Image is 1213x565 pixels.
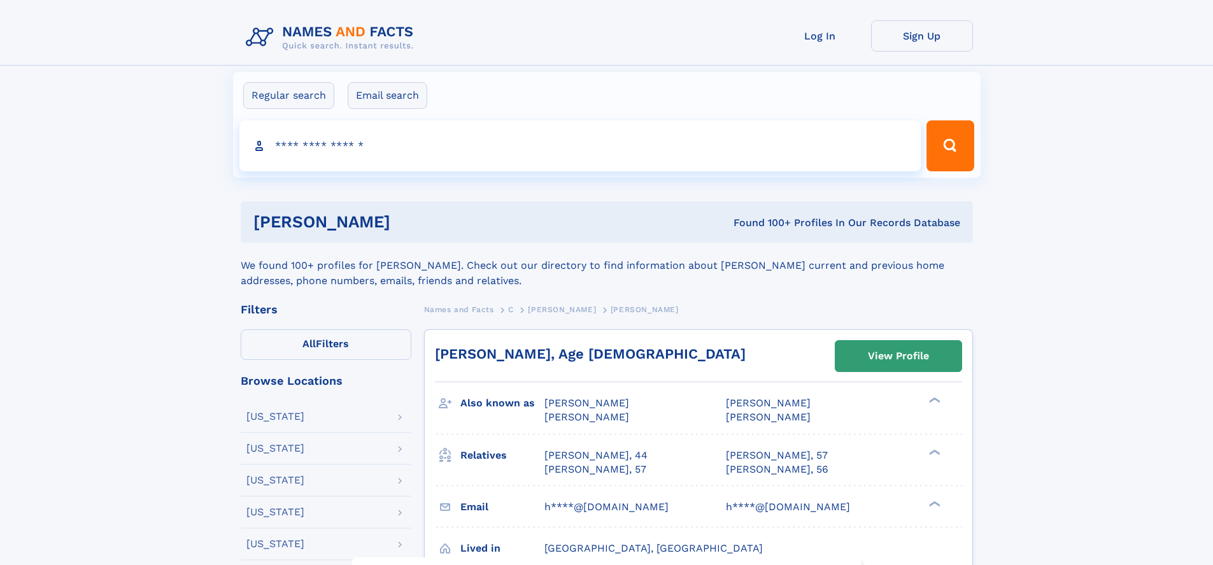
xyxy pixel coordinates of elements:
[769,20,871,52] a: Log In
[241,304,411,315] div: Filters
[246,539,304,549] div: [US_STATE]
[460,392,544,414] h3: Also known as
[435,346,746,362] a: [PERSON_NAME], Age [DEMOGRAPHIC_DATA]
[253,214,562,230] h1: [PERSON_NAME]
[544,448,648,462] a: [PERSON_NAME], 44
[246,475,304,485] div: [US_STATE]
[926,120,974,171] button: Search Button
[726,411,811,423] span: [PERSON_NAME]
[726,448,828,462] a: [PERSON_NAME], 57
[726,397,811,409] span: [PERSON_NAME]
[348,82,427,109] label: Email search
[241,375,411,387] div: Browse Locations
[508,305,514,314] span: C
[926,396,941,404] div: ❯
[302,338,316,350] span: All
[241,243,973,289] div: We found 100+ profiles for [PERSON_NAME]. Check out our directory to find information about [PERS...
[871,20,973,52] a: Sign Up
[835,341,961,371] a: View Profile
[508,301,514,317] a: C
[246,411,304,422] div: [US_STATE]
[243,82,334,109] label: Regular search
[246,443,304,454] div: [US_STATE]
[926,448,941,456] div: ❯
[528,305,596,314] span: [PERSON_NAME]
[241,329,411,360] label: Filters
[562,216,960,230] div: Found 100+ Profiles In Our Records Database
[611,305,679,314] span: [PERSON_NAME]
[544,542,763,554] span: [GEOGRAPHIC_DATA], [GEOGRAPHIC_DATA]
[460,445,544,466] h3: Relatives
[726,462,828,476] a: [PERSON_NAME], 56
[926,499,941,508] div: ❯
[239,120,921,171] input: search input
[544,397,629,409] span: [PERSON_NAME]
[544,462,646,476] a: [PERSON_NAME], 57
[460,496,544,518] h3: Email
[460,538,544,559] h3: Lived in
[868,341,929,371] div: View Profile
[544,411,629,423] span: [PERSON_NAME]
[424,301,494,317] a: Names and Facts
[246,507,304,517] div: [US_STATE]
[241,20,424,55] img: Logo Names and Facts
[528,301,596,317] a: [PERSON_NAME]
